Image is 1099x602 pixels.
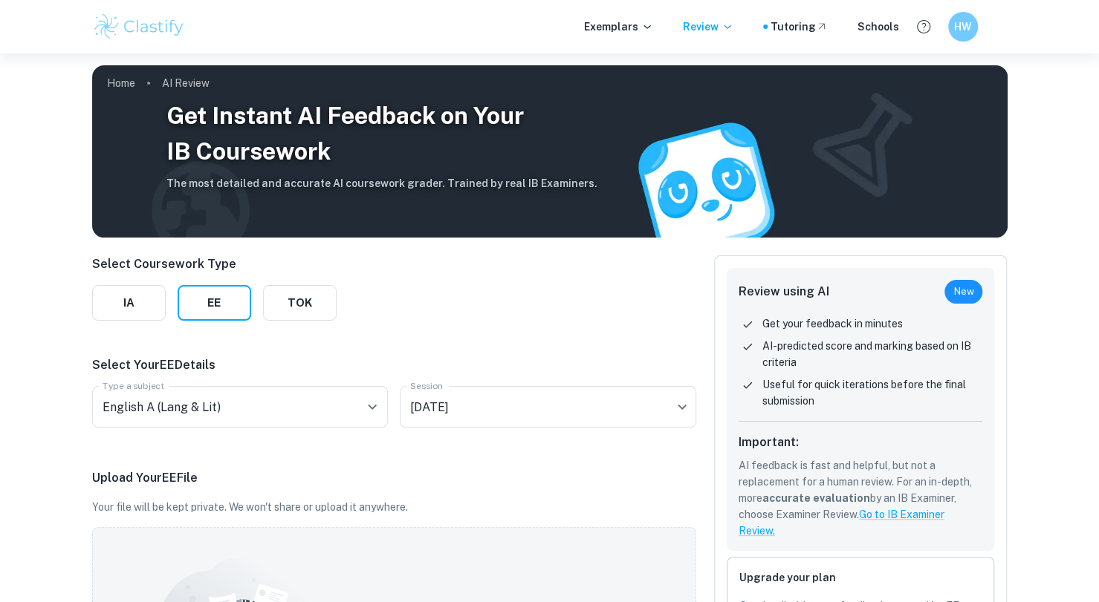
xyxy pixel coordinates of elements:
p: AI Review [162,75,210,91]
button: HW [948,12,978,42]
h3: Get Instant AI Feedback on Your IB Coursework [166,98,597,169]
button: IA [92,285,166,321]
a: Schools [858,19,899,35]
button: EE [178,285,251,321]
h6: Important: [739,433,983,451]
h6: Review using AI [739,283,829,301]
label: Session [410,379,443,392]
button: Help and Feedback [911,14,936,39]
p: Select Your EE Details [92,356,696,374]
h6: Upgrade your plan [739,569,982,586]
button: TOK [263,285,337,321]
p: AI feedback is fast and helpful, but not a replacement for a human review. For an in-depth, more ... [739,457,983,539]
img: Clastify logo [92,12,187,42]
p: Your file will be kept private. We won't share or upload it anywhere. [92,499,696,515]
p: Get your feedback in minutes [762,315,903,332]
p: Useful for quick iterations before the final submission [762,376,983,409]
a: Tutoring [771,19,828,35]
a: Home [107,73,135,94]
p: Upload Your EE File [92,469,696,487]
p: AI-predicted score and marking based on IB criteria [762,338,983,370]
h6: HW [954,19,971,35]
b: accurate evaluation [762,492,870,504]
label: Type a subject [103,379,164,392]
p: Select Coursework Type [92,255,337,273]
p: Exemplars [584,19,653,35]
img: AI Review Cover [92,65,1008,238]
button: Open [362,396,383,417]
div: [DATE] [400,386,696,428]
h6: The most detailed and accurate AI coursework grader. Trained by real IB Examiners. [166,175,597,192]
p: Review [683,19,733,35]
span: New [944,284,982,299]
